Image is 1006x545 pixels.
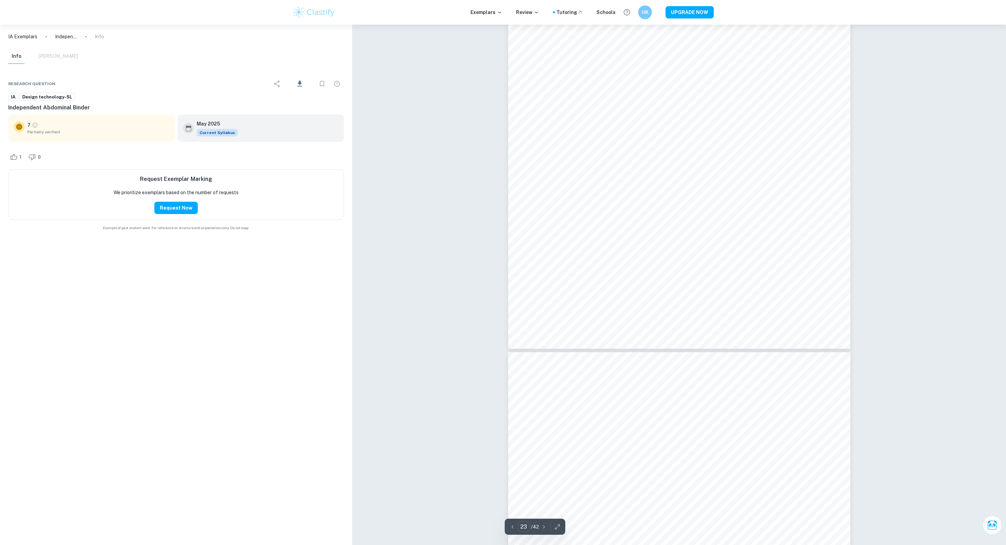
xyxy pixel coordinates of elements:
span: IA [9,94,18,101]
h6: Request Exemplar Marking [140,175,212,183]
a: Design technology-SL [20,93,75,101]
div: Dislike [27,151,44,162]
h6: Independent Abdominal Binder [8,104,344,112]
div: This exemplar is based on the current syllabus. Feel free to refer to it for inspiration/ideas wh... [197,129,238,136]
h6: May 2025 [197,120,232,128]
a: Grade partially verified [32,122,38,128]
p: Independent Abdominal Binder [55,33,77,40]
button: Info [8,49,25,64]
div: Report issue [330,77,344,91]
button: UPGRADE NOW [666,6,714,18]
span: 1 [16,154,25,161]
img: Clastify logo [292,5,336,19]
span: 0 [34,154,44,161]
div: Like [8,151,25,162]
p: We prioritize exemplars based on the number of requests [114,189,238,196]
a: IA [8,93,18,101]
div: Share [270,77,284,91]
div: Download [285,75,314,93]
span: Design technology-SL [20,94,75,101]
button: Ask Clai [983,516,1002,535]
p: / 42 [531,523,539,531]
p: Exemplars [470,9,502,16]
button: Request Now [154,202,198,214]
h6: HK [641,9,649,16]
span: Partially verified [27,129,169,135]
a: Tutoring [556,9,583,16]
span: Research question [8,81,55,87]
span: Example of past student work. For reference on structure and expectations only. Do not copy. [8,225,344,230]
a: Schools [596,9,616,16]
div: Bookmark [315,77,329,91]
a: IA Exemplars [8,33,37,40]
p: Info [95,33,104,40]
p: 7 [27,121,30,129]
button: Help and Feedback [621,6,633,18]
p: Review [516,9,539,16]
span: Current Syllabus [197,129,238,136]
button: HK [638,5,652,19]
